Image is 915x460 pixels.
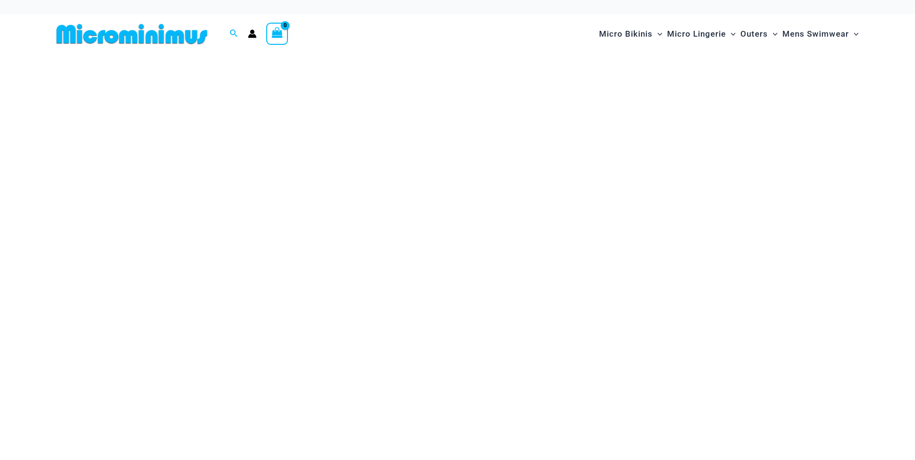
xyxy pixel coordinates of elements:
[780,19,861,49] a: Mens SwimwearMenu ToggleMenu Toggle
[653,22,662,46] span: Menu Toggle
[768,22,778,46] span: Menu Toggle
[599,22,653,46] span: Micro Bikinis
[665,19,738,49] a: Micro LingerieMenu ToggleMenu Toggle
[849,22,859,46] span: Menu Toggle
[230,28,238,40] a: Search icon link
[248,29,257,38] a: Account icon link
[53,23,211,45] img: MM SHOP LOGO FLAT
[667,22,726,46] span: Micro Lingerie
[597,19,665,49] a: Micro BikinisMenu ToggleMenu Toggle
[726,22,736,46] span: Menu Toggle
[595,18,863,50] nav: Site Navigation
[266,23,288,45] a: View Shopping Cart, empty
[740,22,768,46] span: Outers
[738,19,780,49] a: OutersMenu ToggleMenu Toggle
[782,22,849,46] span: Mens Swimwear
